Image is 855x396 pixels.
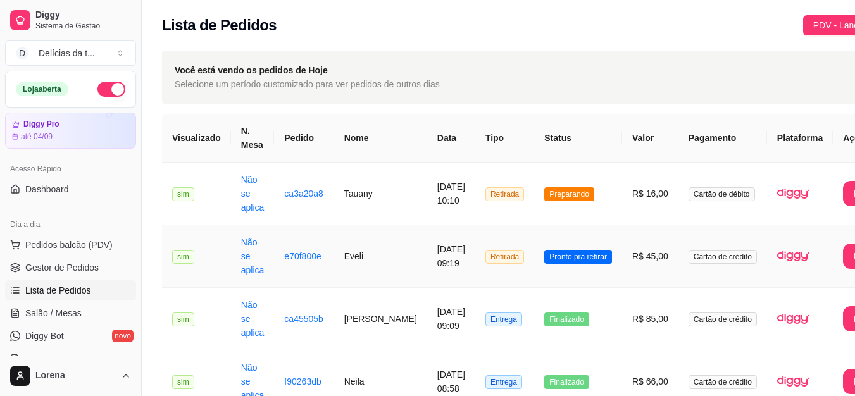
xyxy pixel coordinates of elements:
[485,187,524,201] span: Retirada
[16,82,68,96] div: Loja aberta
[25,284,91,297] span: Lista de Pedidos
[5,280,136,300] a: Lista de Pedidos
[622,114,678,163] th: Valor
[427,225,475,288] td: [DATE] 09:19
[172,187,194,201] span: sim
[25,307,82,319] span: Salão / Mesas
[172,375,194,389] span: sim
[622,163,678,225] td: R$ 16,00
[175,65,328,75] strong: Você está vendo os pedidos de Hoje
[485,375,522,389] span: Entrega
[334,225,427,288] td: Eveli
[5,257,136,278] a: Gestor de Pedidos
[777,303,809,335] img: diggy
[689,375,757,389] span: Cartão de crédito
[25,261,99,274] span: Gestor de Pedidos
[485,250,524,264] span: Retirada
[35,370,116,381] span: Lorena
[5,179,136,199] a: Dashboard
[35,9,131,21] span: Diggy
[25,352,44,365] span: KDS
[485,312,522,326] span: Entrega
[39,47,95,59] div: Delícias da t ...
[5,113,136,149] a: Diggy Proaté 04/09
[622,288,678,350] td: R$ 85,00
[284,189,323,199] a: ca3a20a8
[162,114,231,163] th: Visualizado
[334,114,427,163] th: Nome
[241,175,265,213] a: Não se aplica
[767,114,833,163] th: Plataforma
[274,114,334,163] th: Pedido
[25,330,64,342] span: Diggy Bot
[5,214,136,235] div: Dia a dia
[622,225,678,288] td: R$ 45,00
[427,114,475,163] th: Data
[534,114,622,163] th: Status
[5,326,136,346] a: Diggy Botnovo
[284,376,321,387] a: f90263db
[284,251,321,261] a: e70f800e
[231,114,275,163] th: N. Mesa
[5,361,136,391] button: Lorena
[25,238,113,251] span: Pedidos balcão (PDV)
[97,82,125,97] button: Alterar Status
[689,187,755,201] span: Cartão de débito
[777,240,809,272] img: diggy
[5,5,136,35] a: DiggySistema de Gestão
[284,314,323,324] a: ca45505b
[544,250,612,264] span: Pronto pra retirar
[21,132,53,142] article: até 04/09
[25,183,69,195] span: Dashboard
[172,312,194,326] span: sim
[427,163,475,225] td: [DATE] 10:10
[689,250,757,264] span: Cartão de crédito
[162,15,277,35] h2: Lista de Pedidos
[427,288,475,350] td: [DATE] 09:09
[544,312,589,326] span: Finalizado
[5,303,136,323] a: Salão / Mesas
[334,163,427,225] td: Tauany
[475,114,534,163] th: Tipo
[172,250,194,264] span: sim
[175,77,440,91] span: Selecione um período customizado para ver pedidos de outros dias
[544,187,594,201] span: Preparando
[5,159,136,179] div: Acesso Rápido
[23,120,59,129] article: Diggy Pro
[777,178,809,209] img: diggy
[544,375,589,389] span: Finalizado
[5,349,136,369] a: KDS
[241,237,265,275] a: Não se aplica
[35,21,131,31] span: Sistema de Gestão
[334,288,427,350] td: [PERSON_NAME]
[5,235,136,255] button: Pedidos balcão (PDV)
[689,312,757,326] span: Cartão de crédito
[5,40,136,66] button: Select a team
[16,47,28,59] span: D
[241,300,265,338] a: Não se aplica
[678,114,767,163] th: Pagamento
